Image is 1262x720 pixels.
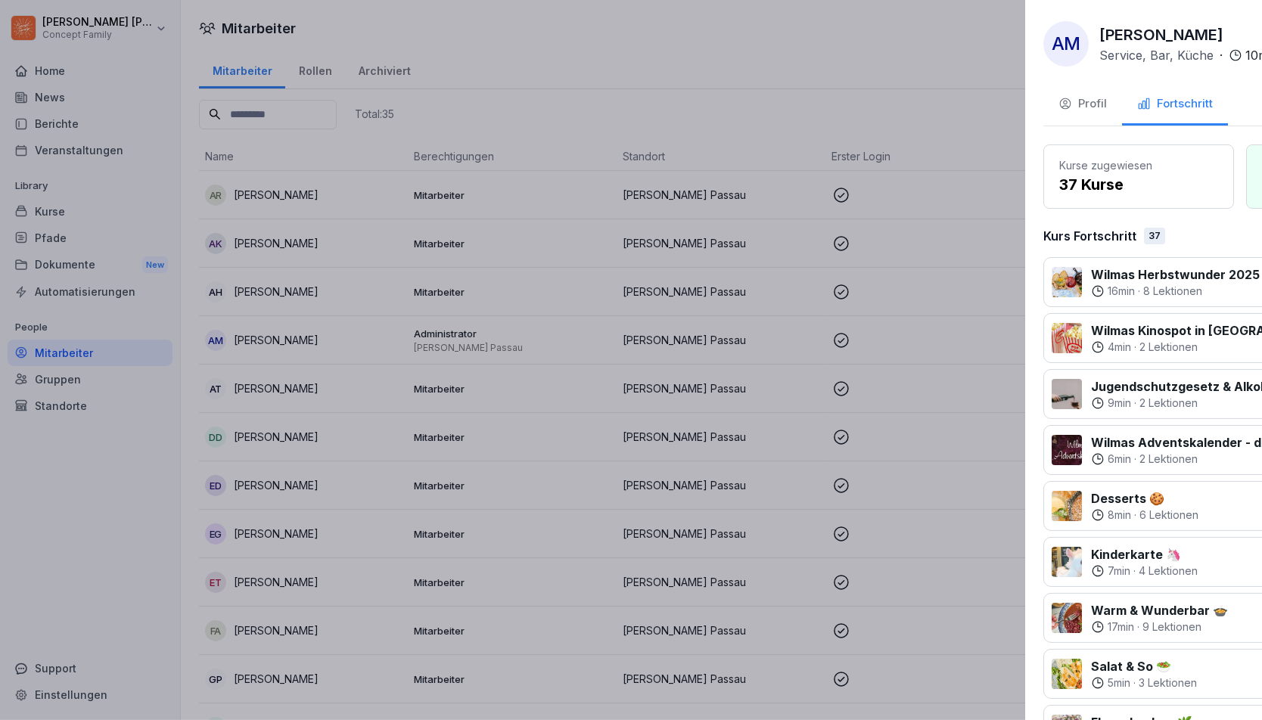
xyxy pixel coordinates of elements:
[1091,601,1228,619] p: Warm & Wunderbar 🍲
[1043,227,1136,245] p: Kurs Fortschritt
[1139,396,1198,411] p: 2 Lektionen
[1139,563,1198,579] p: 4 Lektionen
[1091,545,1198,563] p: Kinderkarte 🦄
[1137,95,1213,113] div: Fortschritt
[1091,563,1198,579] div: ·
[1108,284,1135,299] p: 16 min
[1108,340,1131,355] p: 4 min
[1108,396,1131,411] p: 9 min
[1122,85,1228,126] button: Fortschritt
[1091,675,1197,691] div: ·
[1091,507,1198,523] div: ·
[1099,46,1214,64] p: Service, Bar, Küche
[1059,157,1218,173] p: Kurse zugewiesen
[1139,340,1198,355] p: 2 Lektionen
[1143,284,1202,299] p: 8 Lektionen
[1108,452,1131,467] p: 6 min
[1139,452,1198,467] p: 2 Lektionen
[1091,489,1198,507] p: Desserts 🍪
[1058,95,1107,113] div: Profil
[1139,507,1198,523] p: 6 Lektionen
[1091,619,1228,635] div: ·
[1139,675,1197,691] p: 3 Lektionen
[1108,619,1134,635] p: 17 min
[1059,173,1218,196] p: 37 Kurse
[1091,657,1197,675] p: Salat & So 🥗
[1043,21,1089,67] div: AM
[1108,563,1130,579] p: 7 min
[1142,619,1201,635] p: 9 Lektionen
[1108,675,1130,691] p: 5 min
[1144,228,1165,244] div: 37
[1043,85,1122,126] button: Profil
[1099,23,1223,46] p: [PERSON_NAME]
[1108,507,1131,523] p: 8 min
